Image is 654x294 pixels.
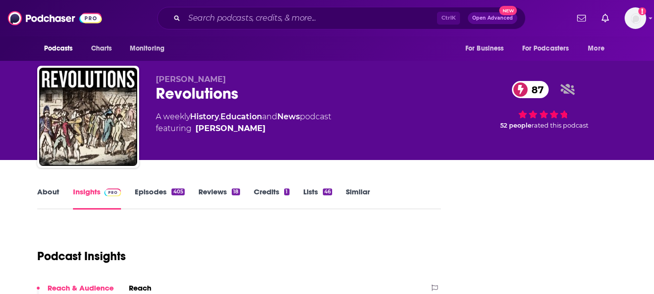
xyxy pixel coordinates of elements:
span: Monitoring [130,42,165,55]
div: 405 [171,188,184,195]
p: Reach & Audience [48,283,114,293]
button: open menu [516,39,583,58]
img: User Profile [625,7,646,29]
span: For Podcasters [522,42,569,55]
span: Podcasts [44,42,73,55]
a: History [190,112,219,121]
a: Lists46 [303,187,332,210]
a: 87 [512,81,549,98]
a: Similar [346,187,370,210]
button: open menu [459,39,516,58]
h1: Podcast Insights [37,249,126,264]
span: featuring [156,123,331,134]
a: Education [220,112,262,121]
button: open menu [581,39,617,58]
a: Credits1 [254,187,289,210]
a: Show notifications dropdown [598,10,613,27]
button: open menu [123,39,177,58]
span: New [499,6,517,15]
button: Show profile menu [625,7,646,29]
div: A weekly podcast [156,111,331,134]
span: and [262,112,277,121]
span: 52 people [500,122,532,129]
button: open menu [37,39,86,58]
img: Podchaser - Follow, Share and Rate Podcasts [8,9,102,27]
span: Charts [91,42,112,55]
img: Podchaser Pro [104,188,121,196]
div: 87 52 peoplerated this podcast [470,75,617,135]
a: Reviews18 [198,187,240,210]
div: Search podcasts, credits, & more... [157,7,526,29]
span: rated this podcast [532,122,588,129]
span: 87 [522,81,549,98]
div: 18 [232,188,240,195]
a: About [37,187,59,210]
div: [PERSON_NAME] [195,123,266,134]
span: Logged in as hconnor [625,7,646,29]
span: [PERSON_NAME] [156,75,226,84]
span: For Business [465,42,504,55]
span: Ctrl K [437,12,460,25]
a: Charts [85,39,118,58]
input: Search podcasts, credits, & more... [184,10,437,26]
div: 1 [284,188,289,195]
button: Open AdvancedNew [468,12,517,24]
a: Show notifications dropdown [573,10,590,27]
a: News [277,112,300,121]
span: More [588,42,605,55]
img: Revolutions [39,68,137,166]
span: Open Advanced [472,16,513,21]
h2: Reach [129,283,151,293]
span: , [219,112,220,121]
a: Episodes405 [135,187,184,210]
a: InsightsPodchaser Pro [73,187,121,210]
svg: Add a profile image [638,7,646,15]
div: 46 [323,188,332,195]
